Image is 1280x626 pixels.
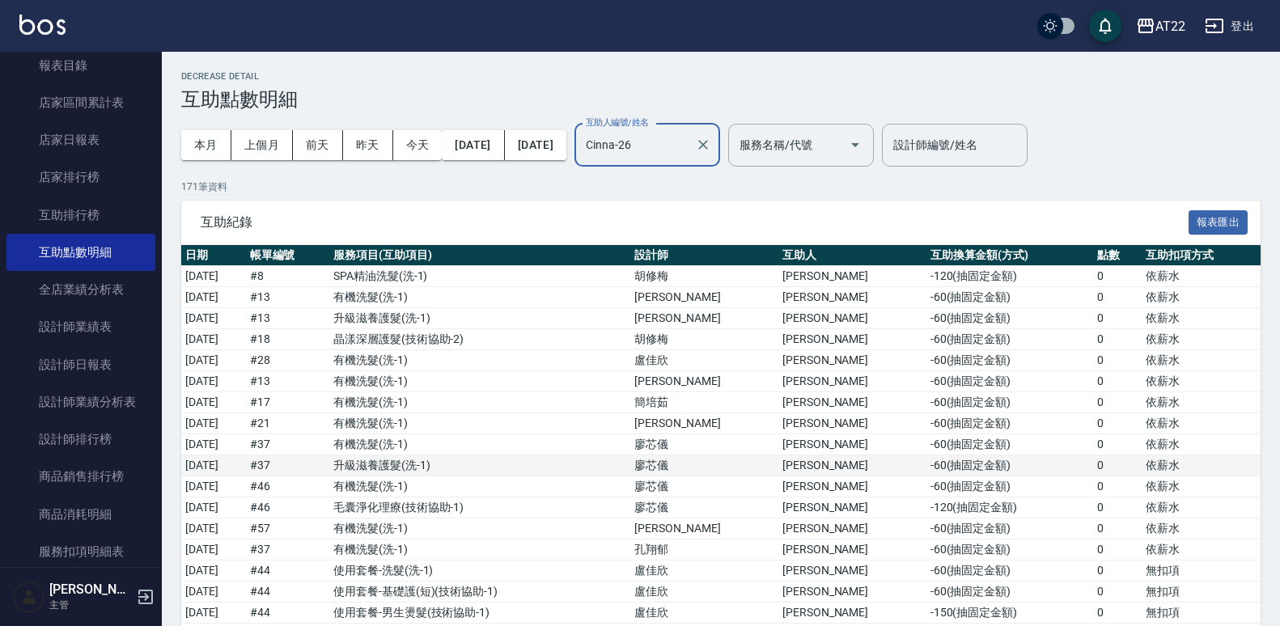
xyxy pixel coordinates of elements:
td: -60 ( 抽固定金額 ) [926,329,1094,350]
td: [PERSON_NAME] [778,560,926,582]
td: 有機洗髮 ( 洗-1 ) [329,392,630,413]
td: # 28 [246,350,329,371]
td: 0 [1093,582,1142,603]
a: 商品銷售排行榜 [6,458,155,495]
td: 0 [1093,455,1142,476]
td: 毛囊淨化理療 ( 技術協助-1 ) [329,497,630,518]
td: 有機洗髮 ( 洗-1 ) [329,287,630,308]
td: [PERSON_NAME] [778,308,926,329]
span: 互助紀錄 [201,214,1189,231]
td: [PERSON_NAME] [630,413,778,434]
td: 廖芯儀 [630,497,778,518]
td: 使用套餐-洗髮 ( 洗-1 ) [329,560,630,582]
td: -60 ( 抽固定金額 ) [926,350,1094,371]
td: [PERSON_NAME] [630,518,778,539]
td: 簡培茹 [630,392,778,413]
td: # 46 [246,497,329,518]
td: [DATE] [181,413,246,434]
td: 0 [1093,539,1142,560]
td: # 44 [246,582,329,603]
td: 胡修梅 [630,329,778,350]
td: 孔翔郁 [630,539,778,560]
a: 設計師日報表 [6,346,155,383]
td: 依薪水 [1142,350,1261,371]
td: [DATE] [181,287,246,308]
td: # 18 [246,329,329,350]
td: 依薪水 [1142,476,1261,497]
td: -120 ( 抽固定金額 ) [926,266,1094,287]
td: 依薪水 [1142,434,1261,455]
td: 盧佳欣 [630,350,778,371]
td: -150 ( 抽固定金額 ) [926,603,1094,624]
td: # 57 [246,518,329,539]
td: [DATE] [181,455,246,476]
td: [DATE] [181,497,246,518]
td: # 13 [246,371,329,392]
td: [DATE] [181,371,246,392]
td: [PERSON_NAME] [778,455,926,476]
td: 依薪水 [1142,308,1261,329]
td: 廖芯儀 [630,476,778,497]
td: 0 [1093,350,1142,371]
td: [PERSON_NAME] [778,287,926,308]
td: -60 ( 抽固定金額 ) [926,455,1094,476]
td: [PERSON_NAME] [778,497,926,518]
th: 互助扣項方式 [1142,245,1261,266]
td: 無扣項 [1142,560,1261,582]
td: [DATE] [181,476,246,497]
button: 昨天 [343,130,393,160]
a: 店家日報表 [6,121,155,159]
td: [PERSON_NAME] [778,371,926,392]
button: save [1089,10,1121,42]
h5: [PERSON_NAME] [49,582,132,598]
td: # 37 [246,455,329,476]
td: 0 [1093,308,1142,329]
td: -60 ( 抽固定金額 ) [926,560,1094,582]
a: 設計師業績分析表 [6,383,155,421]
button: 前天 [293,130,343,160]
p: 主管 [49,598,132,612]
td: 0 [1093,434,1142,455]
td: 無扣項 [1142,603,1261,624]
td: [PERSON_NAME] [778,582,926,603]
td: # 17 [246,392,329,413]
td: 0 [1093,287,1142,308]
td: [PERSON_NAME] [778,476,926,497]
a: 全店業績分析表 [6,271,155,308]
td: # 44 [246,603,329,624]
td: 盧佳欣 [630,582,778,603]
a: 店家區間累計表 [6,84,155,121]
a: 互助排行榜 [6,197,155,234]
button: Clear [692,133,714,156]
td: 依薪水 [1142,497,1261,518]
td: [DATE] [181,539,246,560]
td: -60 ( 抽固定金額 ) [926,518,1094,539]
td: 依薪水 [1142,518,1261,539]
td: # 37 [246,539,329,560]
button: AT22 [1130,10,1192,43]
button: Open [842,132,868,158]
button: 上個月 [231,130,293,160]
td: # 44 [246,560,329,582]
td: [PERSON_NAME] [778,413,926,434]
td: 依薪水 [1142,287,1261,308]
a: 服務扣項明細表 [6,533,155,570]
div: AT22 [1155,16,1185,36]
td: [DATE] [181,266,246,287]
td: [DATE] [181,560,246,582]
h3: 互助點數明細 [181,88,1261,111]
td: [PERSON_NAME] [778,539,926,560]
td: [PERSON_NAME] [778,434,926,455]
a: 設計師排行榜 [6,421,155,458]
td: 升級滋養護髮 ( 洗-1 ) [329,308,630,329]
td: -60 ( 抽固定金額 ) [926,582,1094,603]
td: -60 ( 抽固定金額 ) [926,287,1094,308]
td: 依薪水 [1142,413,1261,434]
img: Logo [19,15,66,35]
a: 互助點數明細 [6,234,155,271]
h2: Decrease Detail [181,71,1261,82]
td: 使用套餐-基礎護(短) ( 技術協助-1 ) [329,582,630,603]
td: 依薪水 [1142,371,1261,392]
a: 店家排行榜 [6,159,155,196]
td: 0 [1093,392,1142,413]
